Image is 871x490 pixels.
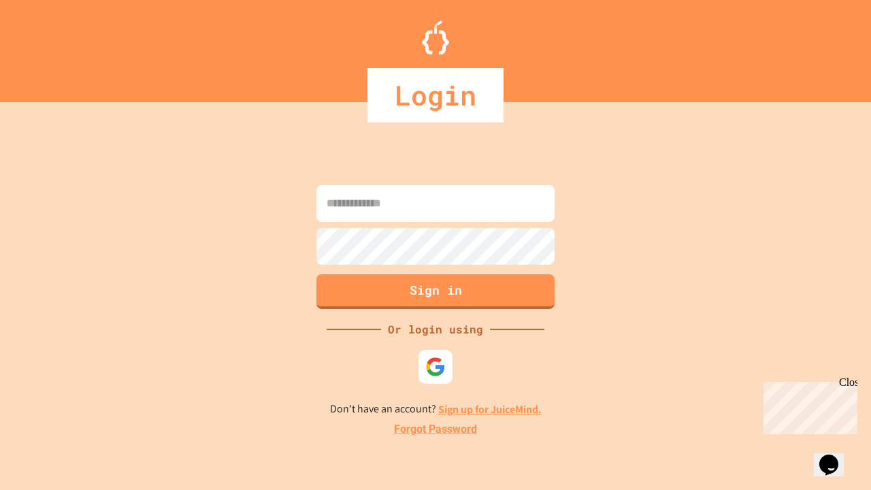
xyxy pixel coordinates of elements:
button: Sign in [316,274,555,309]
img: google-icon.svg [425,357,446,377]
a: Forgot Password [394,421,477,438]
img: Logo.svg [422,20,449,54]
a: Sign up for JuiceMind. [438,402,542,416]
div: Chat with us now!Close [5,5,94,86]
p: Don't have an account? [330,401,542,418]
div: Login [367,68,504,122]
div: Or login using [381,321,490,338]
iframe: chat widget [758,376,857,434]
iframe: chat widget [814,436,857,476]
